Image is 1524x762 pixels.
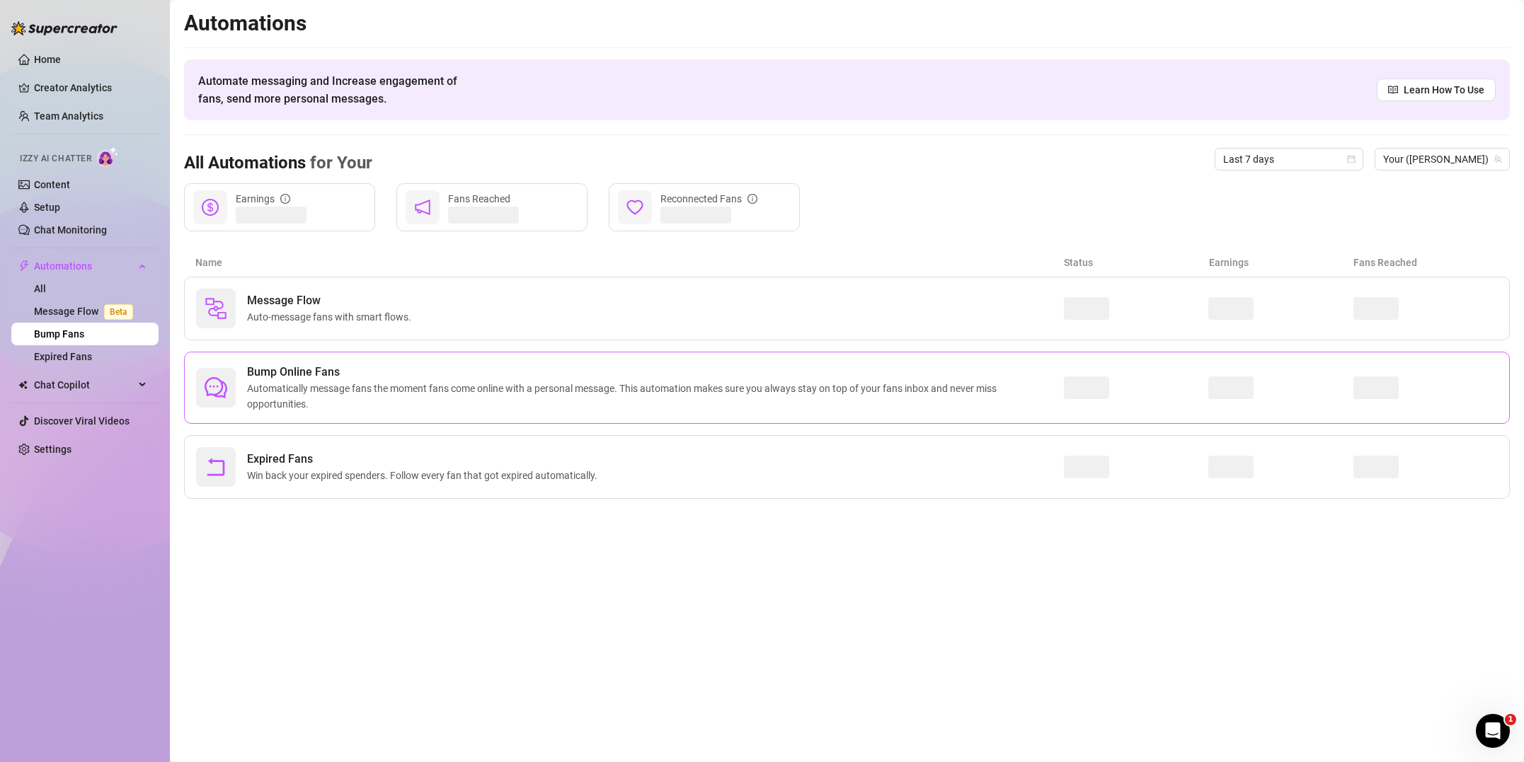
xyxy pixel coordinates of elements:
span: Automations [34,255,134,277]
span: Win back your expired spenders. Follow every fan that got expired automatically. [247,468,603,483]
span: thunderbolt [18,260,30,272]
span: comment [205,376,227,399]
span: read [1388,85,1398,95]
a: Bump Fans [34,328,84,340]
span: Izzy AI Chatter [20,152,91,166]
span: Chat Copilot [34,374,134,396]
span: Last 7 days [1223,149,1355,170]
a: Expired Fans [34,351,92,362]
a: Learn How To Use [1377,79,1496,101]
h3: All Automations [184,152,372,175]
span: for Your [306,153,372,173]
div: Reconnected Fans [660,191,757,207]
article: Status [1064,255,1209,270]
a: Content [34,179,70,190]
span: info-circle [747,194,757,204]
span: Fans Reached [448,193,510,204]
a: Home [34,54,61,65]
span: rollback [205,456,227,478]
span: Auto-message fans with smart flows. [247,309,417,325]
a: Setup [34,202,60,213]
article: Fans Reached [1353,255,1499,270]
h2: Automations [184,10,1510,37]
span: Learn How To Use [1404,82,1484,98]
span: info-circle [280,194,290,204]
span: Your (aubreyxx) [1383,149,1501,170]
a: Settings [34,444,71,455]
span: heart [626,199,643,216]
a: Creator Analytics [34,76,147,99]
a: Message FlowBeta [34,306,139,317]
span: notification [414,199,431,216]
span: Message Flow [247,292,417,309]
span: Bump Online Fans [247,364,1064,381]
iframe: Intercom live chat [1476,714,1510,748]
span: dollar [202,199,219,216]
span: Automate messaging and Increase engagement of fans, send more personal messages. [198,72,471,108]
span: Beta [104,304,133,320]
span: 1 [1505,714,1516,725]
article: Earnings [1209,255,1354,270]
img: AI Chatter [97,146,119,167]
img: Chat Copilot [18,380,28,390]
span: team [1494,155,1502,163]
span: Automatically message fans the moment fans come online with a personal message. This automation m... [247,381,1064,412]
a: All [34,283,46,294]
article: Name [195,255,1064,270]
img: svg%3e [205,297,227,320]
a: Discover Viral Videos [34,415,130,427]
div: Earnings [236,191,290,207]
a: Chat Monitoring [34,224,107,236]
span: calendar [1347,155,1356,163]
span: Expired Fans [247,451,603,468]
img: logo-BBDzfeDw.svg [11,21,118,35]
a: Team Analytics [34,110,103,122]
